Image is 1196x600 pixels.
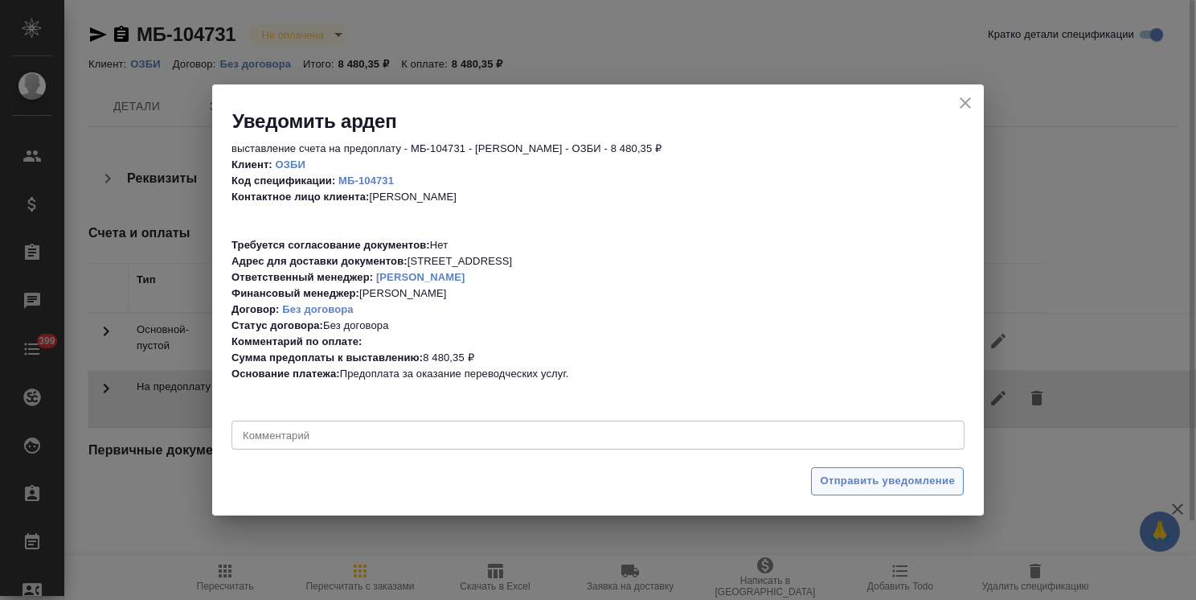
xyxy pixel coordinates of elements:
button: Отправить уведомление [811,467,964,495]
span: Отправить уведомление [820,472,955,491]
b: Клиент: [231,158,272,171]
b: Адрес для доставки документов: [231,255,408,267]
button: close [953,91,977,115]
h2: Уведомить ардеп [232,109,984,134]
b: Код спецификации: [231,175,335,187]
b: Контактное лицо клиента: [231,191,369,203]
a: [PERSON_NAME] [376,271,465,283]
a: Без договора [282,303,353,315]
p: [PERSON_NAME] Нет [STREET_ADDRESS] [PERSON_NAME] Без договора 8 480,35 ₽ Предоплата за оказание п... [231,157,965,382]
b: Ответственный менеджер: [231,271,373,283]
a: МБ-104731 [338,175,394,187]
b: Финансовый менеджер: [231,287,359,299]
b: Договор: [231,303,280,315]
b: Статус договора: [231,319,323,331]
b: Сумма предоплаты к выставлению: [231,351,423,364]
b: Требуется согласование документов: [231,239,430,251]
a: ОЗБИ [276,158,305,171]
b: Комментарий по оплате: [231,335,362,347]
p: выставление счета на предоплату - МБ-104731 - [PERSON_NAME] - ОЗБИ - 8 480,35 ₽ [231,141,965,157]
b: Основание платежа: [231,368,340,380]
